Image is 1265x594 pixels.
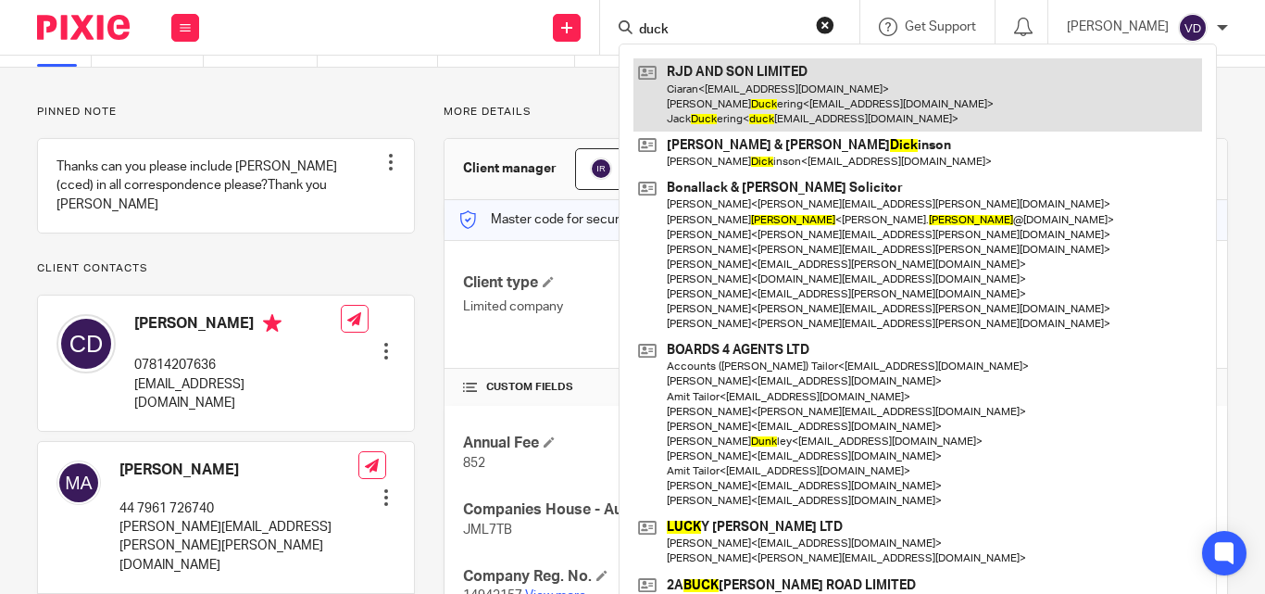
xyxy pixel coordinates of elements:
input: Search [637,22,804,39]
p: More details [444,105,1228,120]
span: Get Support [905,20,976,33]
span: 852 [463,457,485,470]
h3: Client manager [463,159,557,178]
h4: [PERSON_NAME] [134,314,341,337]
img: svg%3E [56,461,101,505]
p: Limited company [463,297,835,316]
img: svg%3E [590,158,612,180]
p: Master code for secure communications and files [458,210,778,229]
p: [EMAIL_ADDRESS][DOMAIN_NAME] [134,375,341,413]
img: Pixie [37,15,130,40]
h4: Companies House - Auth. Code [463,500,835,520]
p: [PERSON_NAME][EMAIL_ADDRESS][PERSON_NAME][PERSON_NAME][DOMAIN_NAME] [119,518,358,575]
img: svg%3E [56,314,116,373]
p: 07814207636 [134,356,341,374]
img: svg%3E [1178,13,1208,43]
p: Pinned note [37,105,415,120]
h4: Client type [463,273,835,293]
h4: CUSTOM FIELDS [463,380,835,395]
button: Clear [816,16,834,34]
p: Client contacts [37,261,415,276]
span: JML7TB [463,524,512,537]
p: 44 7961 726740 [119,499,358,518]
h4: Annual Fee [463,434,835,453]
h4: Company Reg. No. [463,567,835,587]
i: Primary [263,314,282,333]
h4: [PERSON_NAME] [119,461,358,480]
p: [PERSON_NAME] [1067,18,1169,36]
